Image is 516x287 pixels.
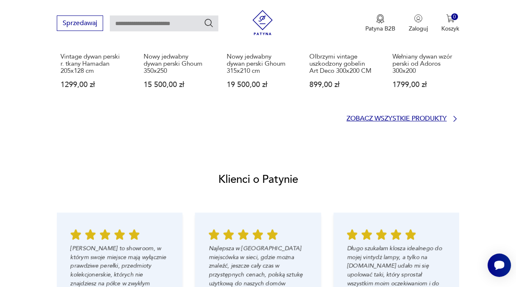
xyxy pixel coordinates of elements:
[392,81,455,88] p: 1799,00 zł
[392,53,455,74] p: Wełniany dywan wzór perski od Adoros 300x200
[144,53,207,74] p: Nowy jedwabny dywan perski Ghoum 350x250
[227,53,290,74] p: Nowy jedwabny dywan perski Ghoum 315x210 cm
[409,14,428,33] button: Zaloguj
[488,254,511,277] iframe: Smartsupp widget button
[347,229,357,240] img: Ikona gwiazdy
[61,53,124,74] p: Vintage dywan perski r. tkany Hamadan 205x128 cm
[309,81,372,88] p: 899,00 zł
[223,229,234,240] img: Ikona gwiazdy
[441,14,459,33] button: 0Koszyk
[204,18,214,28] button: Szukaj
[376,229,387,240] img: Ikona gwiazdy
[209,229,219,240] img: Ikona gwiazdy
[253,229,263,240] img: Ikona gwiazdy
[238,229,248,240] img: Ikona gwiazdy
[250,10,275,35] img: Patyna - sklep z meblami i dekoracjami vintage
[409,25,428,33] p: Zaloguj
[365,25,395,33] p: Patyna B2B
[414,14,422,23] img: Ikonka użytkownika
[129,229,139,240] img: Ikona gwiazdy
[347,115,459,123] a: Zobacz wszystkie produkty
[267,229,278,240] img: Ikona gwiazdy
[446,14,455,23] img: Ikona koszyka
[99,229,110,240] img: Ikona gwiazdy
[405,229,416,240] img: Ikona gwiazdy
[227,81,290,88] p: 19 500,00 zł
[347,116,447,121] p: Zobacz wszystkie produkty
[365,14,395,33] a: Ikona medaluPatyna B2B
[362,229,372,240] img: Ikona gwiazdy
[391,229,401,240] img: Ikona gwiazdy
[218,172,298,187] h2: Klienci o Patynie
[441,25,459,33] p: Koszyk
[365,14,395,33] button: Patyna B2B
[61,81,124,88] p: 1299,00 zł
[114,229,124,240] img: Ikona gwiazdy
[309,53,372,74] p: Olbrzymi vintage uszkodzony gobelin Art Deco 300x200 CM
[57,21,103,27] a: Sprzedawaj
[376,14,384,23] img: Ikona medalu
[70,229,81,240] img: Ikona gwiazdy
[451,13,458,20] div: 0
[57,15,103,31] button: Sprzedawaj
[85,229,95,240] img: Ikona gwiazdy
[144,81,207,88] p: 15 500,00 zł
